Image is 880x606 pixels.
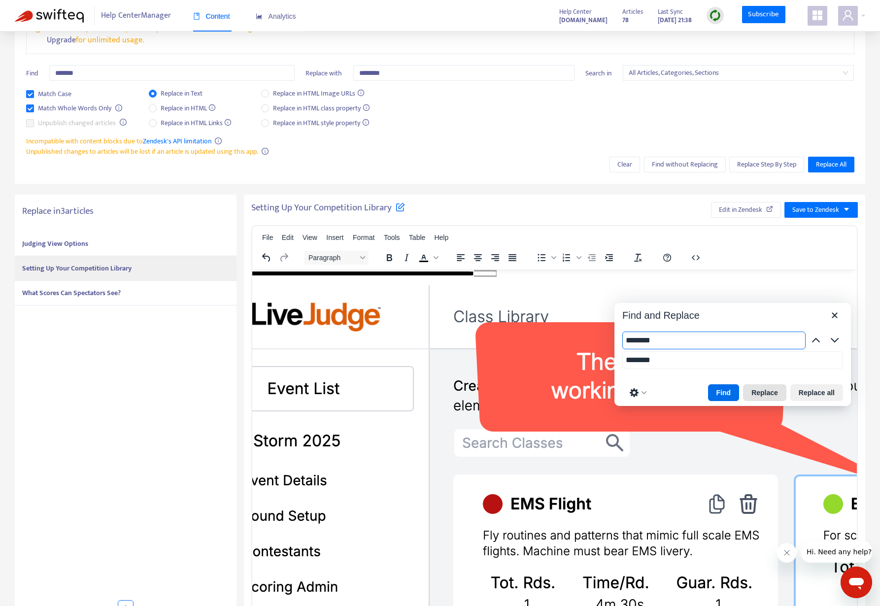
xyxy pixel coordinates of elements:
[622,6,643,17] span: Articles
[742,6,785,24] a: Subscribe
[282,234,294,241] span: Edit
[308,254,357,262] span: Paragraph
[269,88,368,99] span: Replace in HTML Image URLs
[558,251,583,265] div: Numbered list
[269,103,373,114] span: Replace in HTML class property
[34,118,120,129] span: Unpublish changed articles
[658,15,692,26] strong: [DATE] 21:38
[15,9,84,23] img: Swifteq
[47,34,302,46] p: for unlimited usage.
[381,251,398,265] button: Bold
[609,157,640,172] button: Clear
[583,251,600,265] button: Decrease indent
[215,137,222,144] span: info-circle
[26,135,211,147] span: Incompatible with content blocks due to
[559,14,608,26] a: [DOMAIN_NAME]
[709,9,721,22] img: sync.dc5367851b00ba804db3.png
[326,234,343,241] span: Insert
[398,251,415,265] button: Italic
[22,206,229,217] h5: Replace in 3 articles
[708,384,740,401] button: Find
[626,386,650,400] button: Preferences
[258,251,275,265] button: Undo
[533,251,558,265] div: Bullet list
[652,159,718,170] span: Find without Replacing
[305,67,342,79] span: Replace with
[826,332,843,349] button: Next
[784,202,858,218] button: Save to Zendeskcaret-down
[34,103,115,114] span: Match Whole Words Only
[841,567,872,598] iframe: Button to launch messaging window
[790,384,843,401] button: Replace all
[559,15,608,26] strong: [DOMAIN_NAME]
[34,89,75,100] span: Match Case
[622,15,629,26] strong: 78
[256,13,263,20] span: area-chart
[658,6,683,17] span: Last Sync
[644,157,726,172] button: Find without Replacing
[22,263,132,274] strong: Setting Up Your Competition Library
[737,159,796,170] span: Replace Step By Step
[115,104,122,111] span: info-circle
[47,23,302,34] p: You can only find and replace in up to 50 articles . Current usage: 0 / 50 articles .
[251,202,405,214] h5: Setting Up Your Competition Library
[434,234,448,241] span: Help
[816,159,846,170] span: Replace All
[26,146,258,157] span: Unpublished changes to articles will be lost if an article is updated using this app.
[826,307,843,324] button: Close
[792,204,839,215] span: Save to Zendesk
[26,67,38,79] span: Find
[808,332,824,349] button: Previous
[559,6,592,17] span: Help Center
[22,238,88,249] strong: Judging View Options
[193,12,230,20] span: Content
[808,157,854,172] button: Replace All
[409,234,425,241] span: Table
[252,269,857,606] iframe: Rich Text Area
[487,251,504,265] button: Align right
[585,67,611,79] span: Search in
[47,34,76,47] a: Upgrade
[157,88,206,99] span: Replace in Text
[353,234,374,241] span: Format
[305,251,369,265] button: Block Paragraph
[157,118,236,129] span: Replace in HTML Links
[801,541,872,563] iframe: Message from company
[470,251,486,265] button: Align center
[812,9,823,21] span: appstore
[601,251,617,265] button: Increase indent
[275,251,292,265] button: Redo
[452,251,469,265] button: Align left
[504,251,521,265] button: Justify
[711,202,781,218] button: Edit in Zendesk
[777,543,797,563] iframe: Close message
[22,287,121,299] strong: What Scores Can Spectators See?
[143,135,211,147] a: Zendesk's API limitation
[843,206,850,213] span: caret-down
[101,6,171,25] span: Help Center Manager
[743,384,786,401] button: Replace
[157,103,220,114] span: Replace in HTML
[262,234,273,241] span: File
[659,251,676,265] button: Help
[120,119,127,126] span: info-circle
[719,204,762,215] span: Edit in Zendesk
[303,234,317,241] span: View
[617,159,632,170] span: Clear
[842,9,854,21] span: user
[193,13,200,20] span: book
[256,12,296,20] span: Analytics
[269,118,373,129] span: Replace in HTML style property
[415,251,440,265] div: Text color Black
[629,66,848,80] span: All Articles, Categories, Sections
[729,157,804,172] button: Replace Step By Step
[384,234,400,241] span: Tools
[262,148,269,155] span: info-circle
[630,251,646,265] button: Clear formatting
